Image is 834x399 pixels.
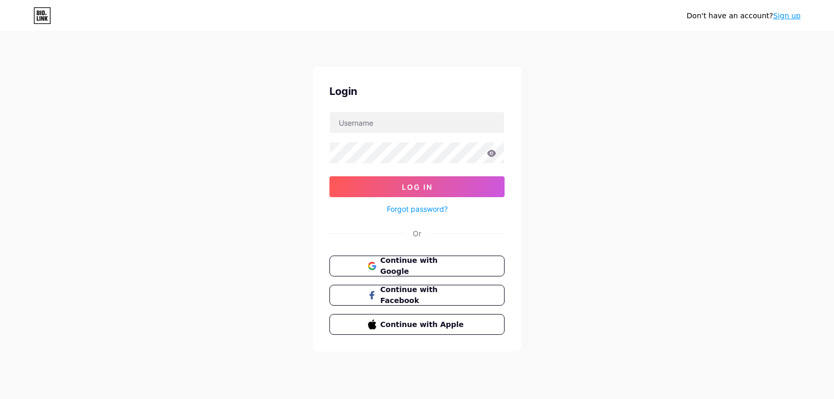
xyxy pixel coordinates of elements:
[330,112,504,133] input: Username
[381,319,467,330] span: Continue with Apple
[329,314,505,335] button: Continue with Apple
[329,83,505,99] div: Login
[413,228,421,239] div: Or
[329,285,505,306] button: Continue with Facebook
[381,284,467,306] span: Continue with Facebook
[402,183,433,191] span: Log In
[329,256,505,276] button: Continue with Google
[686,10,801,21] div: Don't have an account?
[381,255,467,277] span: Continue with Google
[329,176,505,197] button: Log In
[387,203,448,214] a: Forgot password?
[773,11,801,20] a: Sign up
